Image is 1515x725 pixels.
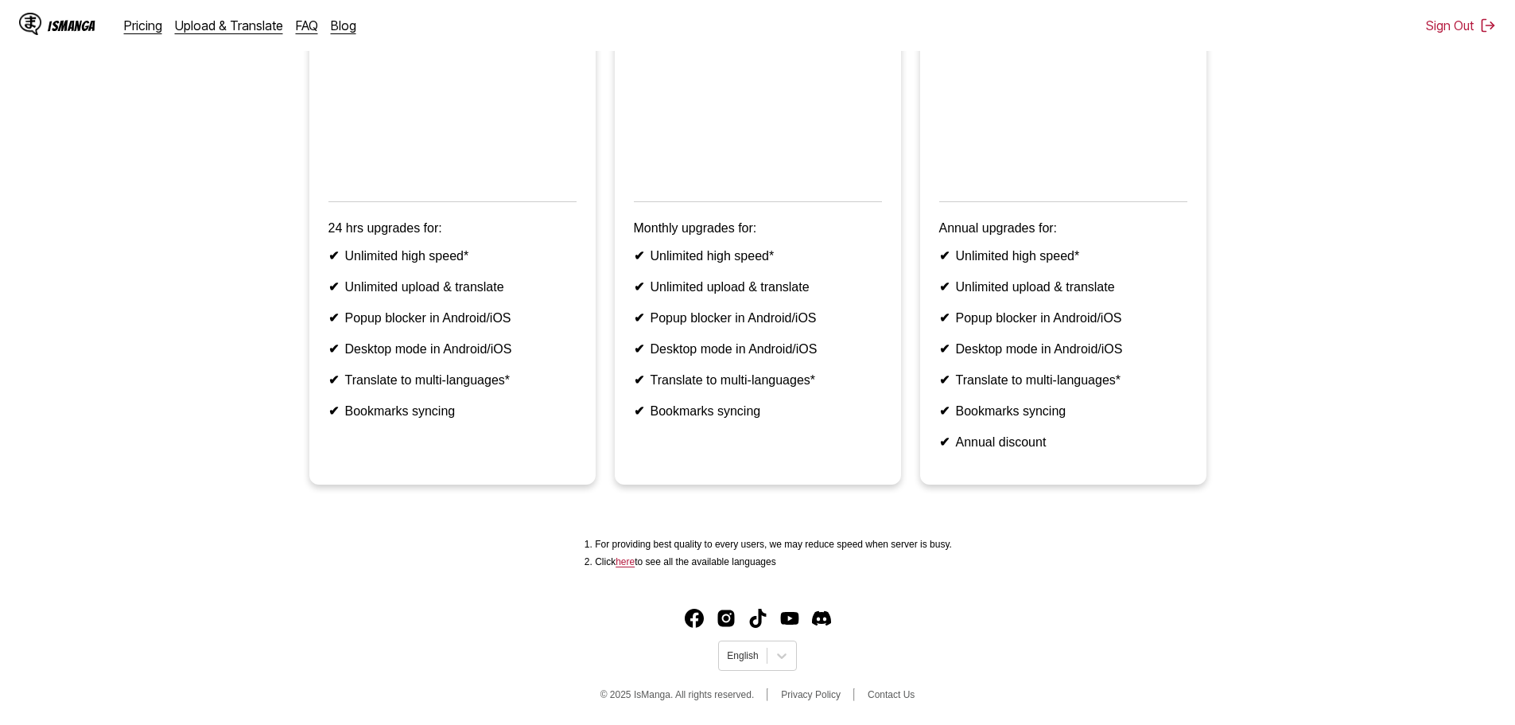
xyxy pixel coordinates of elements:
b: ✔ [328,373,339,387]
li: Unlimited upload & translate [939,279,1187,294]
li: Desktop mode in Android/iOS [328,341,577,357]
a: Contact Us [868,689,915,700]
li: Click to see all the available languages [595,556,952,567]
img: IsManga Logo [19,13,41,35]
p: Monthly upgrades for: [634,221,882,236]
a: Upload & Translate [175,18,283,33]
li: Popup blocker in Android/iOS [939,310,1187,325]
b: ✔ [939,342,950,356]
img: Sign out [1480,18,1496,33]
img: IsManga Discord [812,609,831,628]
a: FAQ [296,18,318,33]
img: IsManga TikTok [748,609,767,628]
a: IsManga LogoIsManga [19,13,124,38]
li: For providing best quality to every users, we may reduce speed when server is busy. [595,539,952,550]
li: Translate to multi-languages* [328,372,577,388]
li: Popup blocker in Android/iOS [328,310,577,325]
b: ✔ [328,280,339,294]
p: 24 hrs upgrades for: [328,221,577,236]
li: Unlimited high speed* [328,248,577,263]
b: ✔ [939,404,950,418]
li: Desktop mode in Android/iOS [634,341,882,357]
button: Sign Out [1426,18,1496,33]
b: ✔ [328,404,339,418]
b: ✔ [634,280,644,294]
li: Bookmarks syncing [328,403,577,419]
li: Bookmarks syncing [634,403,882,419]
b: ✔ [939,280,950,294]
input: Select language [727,650,729,661]
iframe: PayPal [939,74,1187,179]
li: Unlimited upload & translate [328,279,577,294]
a: Instagram [717,609,736,628]
b: ✔ [328,342,339,356]
a: Youtube [780,609,799,628]
li: Unlimited high speed* [634,248,882,263]
a: Available languages [616,556,635,567]
div: IsManga [48,18,95,33]
li: Annual discount [939,435,1187,450]
b: ✔ [328,311,339,325]
li: Unlimited upload & translate [634,279,882,294]
iframe: PayPal [328,74,577,179]
b: ✔ [939,373,950,387]
a: Discord [812,609,831,628]
a: Privacy Policy [781,689,841,700]
li: Translate to multi-languages* [939,372,1187,388]
li: Translate to multi-languages* [634,372,882,388]
span: © 2025 IsManga. All rights reserved. [600,689,755,700]
b: ✔ [939,435,950,449]
li: Popup blocker in Android/iOS [634,310,882,325]
b: ✔ [634,311,644,325]
p: Annual upgrades for: [939,221,1187,236]
li: Unlimited high speed* [939,248,1187,263]
b: ✔ [939,249,950,263]
b: ✔ [328,249,339,263]
img: IsManga Instagram [717,609,736,628]
b: ✔ [634,404,644,418]
a: Facebook [685,609,704,628]
a: Blog [331,18,356,33]
iframe: PayPal [634,74,882,179]
b: ✔ [634,342,644,356]
img: IsManga Facebook [685,609,704,628]
a: TikTok [748,609,767,628]
li: Desktop mode in Android/iOS [939,341,1187,357]
b: ✔ [939,311,950,325]
img: IsManga YouTube [780,609,799,628]
li: Bookmarks syncing [939,403,1187,419]
b: ✔ [634,249,644,263]
a: Pricing [124,18,162,33]
b: ✔ [634,373,644,387]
